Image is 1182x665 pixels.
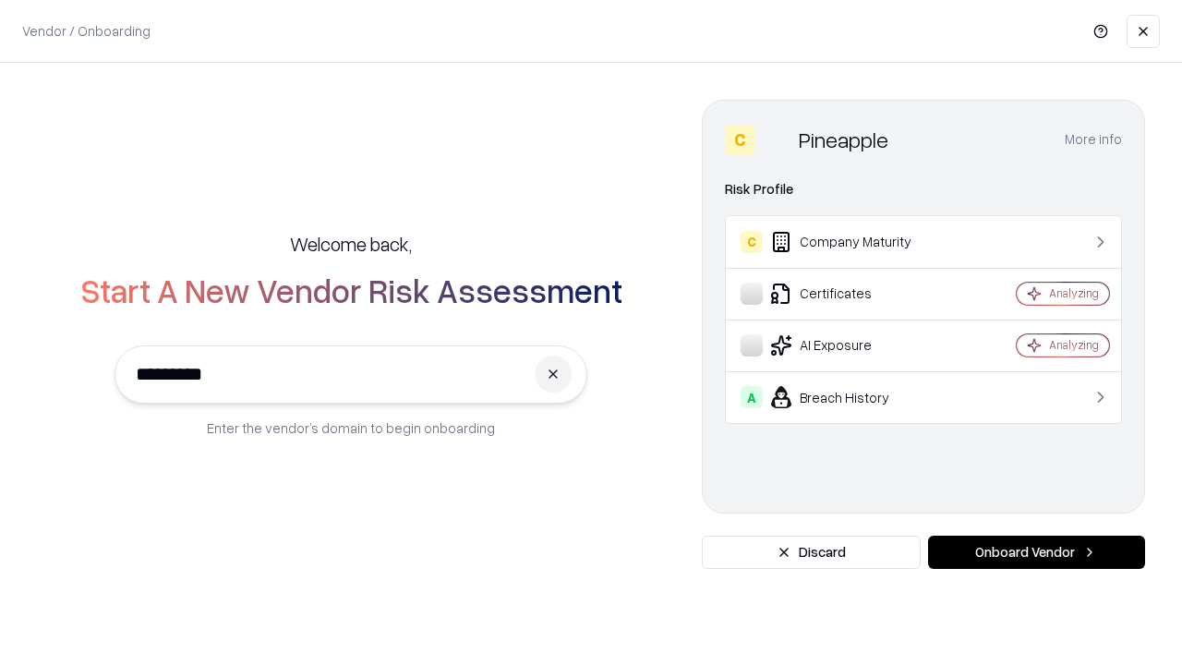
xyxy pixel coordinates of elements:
p: Vendor / Onboarding [22,21,151,41]
div: Risk Profile [725,178,1122,200]
div: Analyzing [1049,337,1099,353]
div: Certificates [741,283,961,305]
img: Pineapple [762,125,791,154]
h5: Welcome back, [290,231,412,257]
button: Onboard Vendor [928,536,1145,569]
button: More info [1065,123,1122,156]
div: Pineapple [799,125,888,154]
button: Discard [702,536,921,569]
div: C [725,125,754,154]
div: AI Exposure [741,334,961,357]
div: Company Maturity [741,231,961,253]
div: A [741,386,763,408]
div: Breach History [741,386,961,408]
p: Enter the vendor’s domain to begin onboarding [207,418,495,438]
h2: Start A New Vendor Risk Assessment [80,272,622,308]
div: C [741,231,763,253]
div: Analyzing [1049,285,1099,301]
